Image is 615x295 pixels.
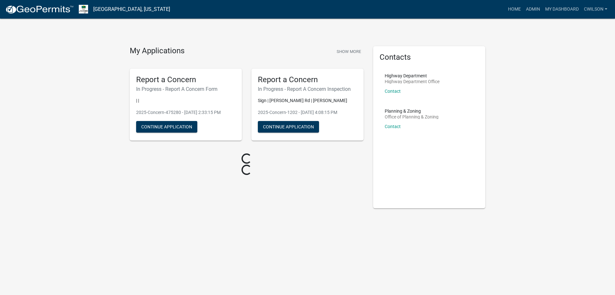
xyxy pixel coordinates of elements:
p: 2025-Concern-1202 - [DATE] 4:08:15 PM [258,109,357,116]
h5: Contacts [380,53,479,62]
p: Highway Department [385,74,439,78]
a: [GEOGRAPHIC_DATA], [US_STATE] [93,4,170,15]
a: cwilson [581,3,610,15]
h6: In Progress - Report A Concern Inspection [258,86,357,92]
button: Show More [334,46,364,57]
img: Morgan County, Indiana [79,5,88,13]
p: 2025-Concern-475280 - [DATE] 2:33:15 PM [136,109,235,116]
a: Contact [385,124,401,129]
p: Office of Planning & Zoning [385,115,439,119]
h6: In Progress - Report A Concern Form [136,86,235,92]
h5: Report a Concern [136,75,235,84]
p: Highway Department Office [385,79,439,84]
a: My Dashboard [543,3,581,15]
h4: My Applications [130,46,184,56]
h5: Report a Concern [258,75,357,84]
p: Sign | [PERSON_NAME] Rd | [PERSON_NAME] [258,97,357,104]
a: Contact [385,89,401,94]
a: Home [505,3,523,15]
p: | | [136,97,235,104]
button: Continue Application [258,121,319,133]
a: Admin [523,3,543,15]
p: Planning & Zoning [385,109,439,113]
button: Continue Application [136,121,197,133]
